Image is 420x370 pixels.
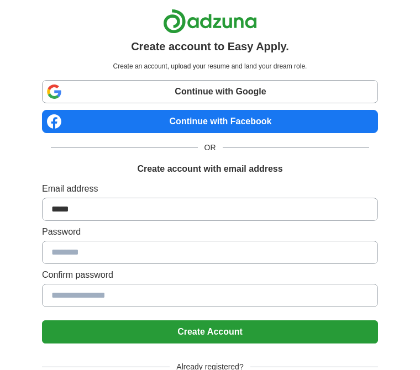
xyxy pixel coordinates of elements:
[42,268,378,282] label: Confirm password
[198,142,223,154] span: OR
[131,38,289,55] h1: Create account to Easy Apply.
[42,182,378,195] label: Email address
[42,225,378,239] label: Password
[163,9,257,34] img: Adzuna logo
[44,61,376,71] p: Create an account, upload your resume and land your dream role.
[42,110,378,133] a: Continue with Facebook
[137,162,282,176] h1: Create account with email address
[42,320,378,343] button: Create Account
[42,80,378,103] a: Continue with Google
